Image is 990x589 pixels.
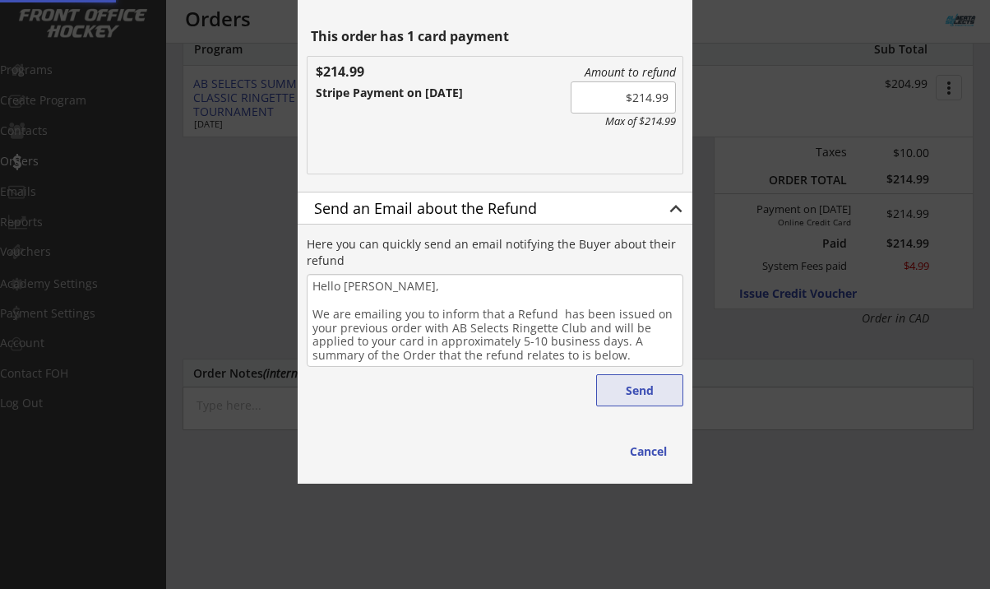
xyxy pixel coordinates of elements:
div: Send an Email about the Refund [314,201,638,216]
div: Here you can quickly send an email notifying the Buyer about their refund [307,236,683,268]
button: Cancel [613,436,683,466]
button: keyboard_arrow_up [664,197,688,221]
div: Amount to refund [571,66,676,80]
input: Amount to refund [571,81,676,114]
div: Stripe Payment on [DATE] [316,87,552,99]
div: $214.99 [316,65,399,78]
div: Max of $214.99 [571,115,676,128]
div: This order has 1 card payment [311,30,683,43]
button: Send [596,374,683,406]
